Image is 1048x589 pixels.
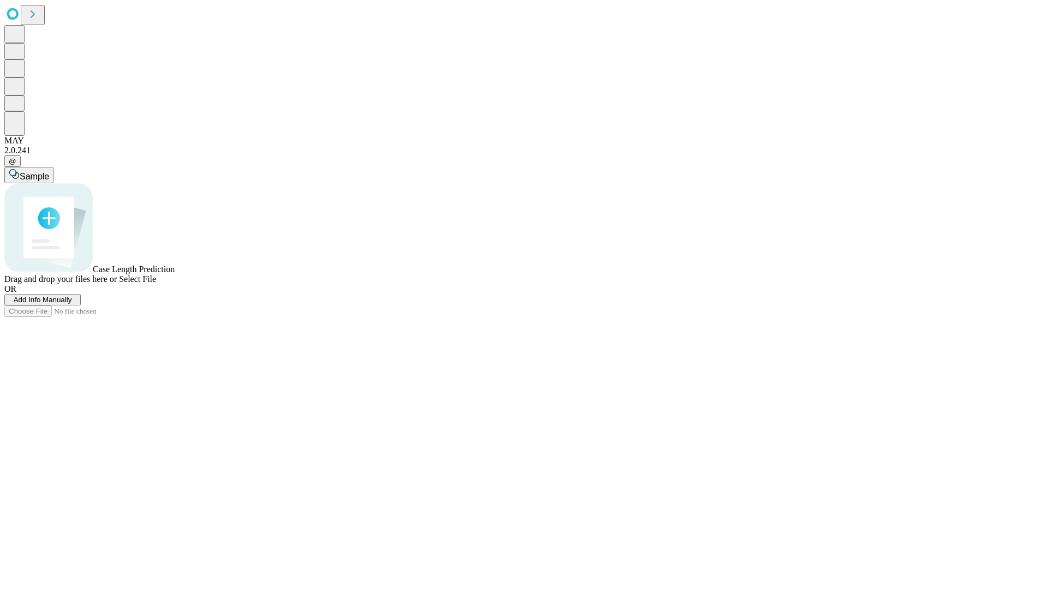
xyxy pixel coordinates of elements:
div: MAY [4,136,1044,146]
span: Drag and drop your files here or [4,274,117,284]
span: @ [9,157,16,165]
div: 2.0.241 [4,146,1044,155]
button: @ [4,155,21,167]
span: Add Info Manually [14,296,72,304]
span: Case Length Prediction [93,265,175,274]
button: Add Info Manually [4,294,81,305]
span: Sample [20,172,49,181]
span: Select File [119,274,156,284]
span: OR [4,284,16,293]
button: Sample [4,167,53,183]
